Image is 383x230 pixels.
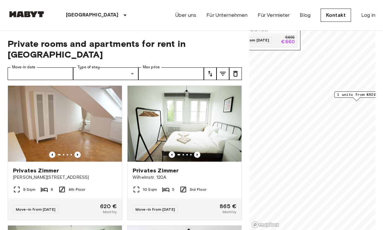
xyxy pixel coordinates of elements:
[78,65,100,70] label: Type of stay
[204,67,217,80] button: tune
[172,187,174,192] span: 5
[229,67,242,80] button: tune
[135,207,175,212] span: Move-in from [DATE]
[220,203,236,209] span: 865 €
[12,65,35,70] label: Move-in date
[51,187,53,192] span: 6
[13,174,117,181] span: [PERSON_NAME][STREET_ADDRESS]
[16,207,55,212] span: Move-in from [DATE]
[49,152,55,158] button: Previous image
[68,187,85,192] span: 4th Floor
[190,187,206,192] span: 3rd Floor
[8,11,46,17] img: Habyt
[128,86,242,162] img: Marketing picture of unit DE-01-081-001-03H
[223,209,236,215] span: Monthly
[143,187,157,192] span: 10 Sqm
[243,37,272,43] span: From [DATE]
[175,11,196,19] a: Über uns
[13,167,59,174] span: Privates Zimmer
[361,11,375,19] a: Log in
[103,209,117,215] span: Monthly
[74,152,81,158] button: Previous image
[206,11,248,19] a: Für Unternehmen
[285,36,295,40] p: €695
[143,65,160,70] label: Max price
[133,167,179,174] span: Privates Zimmer
[217,67,229,80] button: tune
[281,40,295,45] p: €660
[133,174,236,181] span: Wilhelmstr. 120A
[194,152,200,158] button: Previous image
[66,11,119,19] p: [GEOGRAPHIC_DATA]
[8,85,122,220] a: Marketing picture of unit DE-01-120-04MPrevious imagePrevious imagePrivates Zimmer[PERSON_NAME][S...
[300,11,311,19] a: Blog
[127,85,242,220] a: Marketing picture of unit DE-01-081-001-03HPrevious imagePrevious imagePrivates ZimmerWilhelmstr....
[8,86,122,162] img: Marketing picture of unit DE-01-120-04M
[334,91,379,101] div: Map marker
[258,11,290,19] a: Für Vermieter
[100,203,117,209] span: 620 €
[23,187,35,192] span: 9 Sqm
[8,38,242,60] span: Private rooms and apartments for rent in [GEOGRAPHIC_DATA]
[169,152,175,158] button: Previous image
[337,92,376,97] span: 1 units from €620
[251,221,279,228] a: Mapbox logo
[8,67,73,80] input: Choose date
[321,9,351,22] a: Kontakt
